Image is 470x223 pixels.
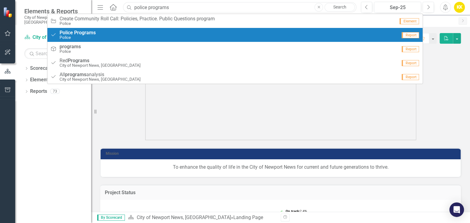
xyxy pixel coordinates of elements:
[324,3,355,12] a: Search
[24,15,85,25] small: City of Newport News, [GEOGRAPHIC_DATA]
[105,190,456,195] h3: Project Status
[454,2,465,13] button: KK
[60,77,141,82] small: City of Newport News, [GEOGRAPHIC_DATA]
[286,209,307,213] text: 2.4%
[60,16,215,22] span: Create Community Roll Call: Policies, Practice. Public Questions program
[47,70,423,84] a: AllanalysisCity of Newport News, [GEOGRAPHIC_DATA]Report
[47,14,423,28] a: Create Community Roll Call: Policies, Practice. Public Questions programPoliceElement
[376,4,419,11] div: Sep-25
[233,215,263,220] div: Landing Page
[50,89,60,94] div: 73
[24,8,85,15] span: Elements & Reports
[402,46,419,52] span: Report
[400,18,419,24] span: Element
[30,65,55,72] a: Scorecards
[402,32,419,38] span: Report
[449,202,464,217] div: Open Intercom Messenger
[123,2,356,13] input: Search ClearPoint...
[60,63,141,68] small: City of Newport News, [GEOGRAPHIC_DATA]
[47,56,423,70] a: RedCity of Newport News, [GEOGRAPHIC_DATA]Report
[60,58,141,63] span: Red
[402,74,419,80] span: Report
[60,72,141,77] span: All analysis
[128,214,276,221] div: »
[136,215,231,220] a: City of Newport News, [GEOGRAPHIC_DATA]
[60,21,215,26] small: Police
[286,209,300,213] tspan: On track:
[402,60,419,66] span: Report
[107,164,455,171] p: To enhance the quality of life in the City of Newport News for current and future generations to ...
[97,215,125,221] span: By Scorecard
[3,7,14,18] img: ClearPoint Strategy
[30,76,50,83] a: Elements
[106,152,458,156] h3: Mission
[30,88,47,95] a: Reports
[374,2,421,13] button: Sep-25
[47,28,423,42] a: ProgramsPoliceReport
[74,30,96,35] strong: Programs
[24,48,85,59] input: Search Below...
[47,42,423,56] a: Report
[60,35,96,40] small: Police
[24,34,85,41] a: City of Newport News, [GEOGRAPHIC_DATA]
